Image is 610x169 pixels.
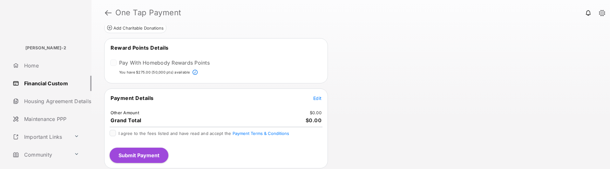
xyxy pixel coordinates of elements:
[115,9,181,17] strong: One Tap Payment
[10,76,91,91] a: Financial Custom
[25,45,66,51] p: [PERSON_NAME]-2
[119,131,289,136] span: I agree to the fees listed and have read and accept the
[110,148,168,163] button: Submit Payment
[111,117,141,123] span: Grand Total
[104,23,166,33] button: Add Charitable Donations
[111,95,154,101] span: Payment Details
[10,147,71,162] a: Community
[10,94,91,109] a: Housing Agreement Details
[313,95,322,101] button: Edit
[111,45,169,51] span: Reward Points Details
[119,70,190,75] p: You have $275.00 (50,000 pts) available
[110,110,139,116] td: Other Amount
[233,131,289,136] button: I agree to the fees listed and have read and accept the
[10,58,91,73] a: Home
[10,129,71,144] a: Important Links
[10,111,91,127] a: Maintenance PPP
[306,117,322,123] span: $0.00
[119,60,210,66] label: Pay With Homebody Rewards Points
[309,110,322,116] td: $0.00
